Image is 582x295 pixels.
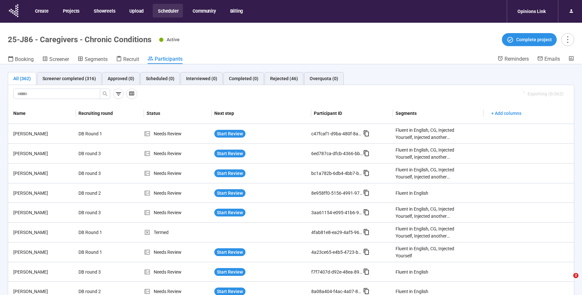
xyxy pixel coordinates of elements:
button: Start Review [214,248,245,256]
div: Needs Review [144,209,212,216]
span: + Add columns [491,110,521,117]
div: Needs Review [144,190,212,197]
div: Fluent in English, CG, Injected Yourself, Injected another person, Injected an animal [396,146,455,161]
div: 3aa61154-e095-41b6-996b-ad32ba2616db [311,209,363,216]
div: Needs Review [144,170,212,177]
div: 8e958ff0-5156-4991-978f-738f9cc86d1a [311,190,363,197]
button: Create [30,4,53,18]
span: Start Review [217,268,243,276]
button: Showreels [89,4,120,18]
a: Recruit [116,55,139,64]
button: Complete project [502,33,557,46]
span: Emails [544,56,560,62]
span: Start Review [217,190,243,197]
div: [PERSON_NAME] [11,150,76,157]
div: Fluent in English [396,268,428,276]
span: Screener [49,56,69,62]
div: [PERSON_NAME] [11,229,76,236]
span: Booking [15,56,34,62]
a: Emails [537,55,560,63]
a: Participants [148,55,183,64]
a: Booking [8,55,34,64]
button: Start Review [214,130,245,138]
span: Reminders [505,56,529,62]
div: DB round 3 [76,167,125,179]
span: Exporting (0/362) [528,90,564,97]
button: search [100,89,110,99]
div: DB Round 1 [76,246,125,258]
div: 4fab81e8-ea29-4af5-96d3-7ec7dc4bae38 [311,229,363,236]
span: Start Review [217,288,243,295]
div: Screener completed (316) [42,75,96,82]
span: Complete project [516,36,552,43]
div: Needs Review [144,130,212,137]
button: Start Review [214,169,245,177]
span: Start Review [217,170,243,177]
span: Start Review [217,249,243,256]
a: Segments [77,55,108,64]
div: DB round 3 [76,147,125,160]
span: Recruit [123,56,139,62]
th: Next step [212,103,311,124]
th: Recruiting round [76,103,144,124]
button: Billing [225,4,248,18]
div: [PERSON_NAME] [11,130,76,137]
div: [PERSON_NAME] [11,190,76,197]
span: Segments [85,56,108,62]
div: [PERSON_NAME] [11,170,76,177]
button: Start Review [214,150,245,157]
iframe: Intercom live chat [560,273,576,289]
th: Status [144,103,212,124]
th: Participant ID [311,103,393,124]
div: Fluent in English, CG, Injected Yourself, Injected another person [396,205,455,220]
div: DB round 2 [76,187,125,199]
div: DB Round 1 [76,226,125,239]
div: c47fcaf1-d9ba-480f-8a7f-da302adcd73b [311,130,363,137]
div: Needs Review [144,268,212,276]
div: Rejected (46) [270,75,298,82]
div: Overquota (0) [310,75,338,82]
div: [PERSON_NAME] [11,249,76,256]
div: 6ed787ca-dfcb-4366-bb98-69de7a31b1c3 [311,150,363,157]
div: Approved (0) [108,75,134,82]
h1: 25-J86 - Caregivers - Chronic Conditions [8,35,151,44]
div: f7f7407d-d92e-48ea-8902-f2ee438be2a0 [311,268,363,276]
span: Start Review [217,209,243,216]
span: Start Review [217,130,243,137]
div: Fluent in English [396,288,428,295]
div: [PERSON_NAME] [11,209,76,216]
div: Fluent in English, CG, Injected Yourself, Injected another person, Injected an animal [396,166,455,180]
span: Participants [155,56,183,62]
span: search [102,91,108,96]
div: DB Round 1 [76,128,125,140]
span: Start Review [217,150,243,157]
button: Exporting (0/362) [515,89,569,99]
div: Needs Review [144,288,212,295]
th: Segments [393,103,483,124]
div: Needs Review [144,150,212,157]
div: Fluent in English, CG, Injected Yourself, Injected another person [396,127,455,141]
th: Name [8,103,76,124]
div: Fluent in English, CG, Injected Yourself, Injected another person, Injected an animal [396,225,455,240]
button: Upload [124,4,148,18]
div: [PERSON_NAME] [11,268,76,276]
button: + Add columns [486,108,527,118]
div: Completed (0) [229,75,258,82]
button: more [561,33,574,46]
div: Fluent in English, CG, Injected Yourself [396,245,455,259]
button: Start Review [214,268,245,276]
div: Interviewed (0) [186,75,217,82]
button: Start Review [214,189,245,197]
div: Termed [144,229,212,236]
div: bc1a782b-6db4-4bb7-bb2b-d974d712a031 [311,170,363,177]
div: DB round 3 [76,266,125,278]
span: Active [167,37,180,42]
div: Needs Review [144,249,212,256]
button: Projects [58,4,84,18]
button: Scheduler [153,4,183,18]
button: Start Review [214,209,245,216]
div: All (362) [13,75,31,82]
div: Opinions Link [514,5,550,18]
span: loading [519,91,526,97]
div: 8a08a404-f4ac-4a07-85ef-67c00e5cb5bf [311,288,363,295]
